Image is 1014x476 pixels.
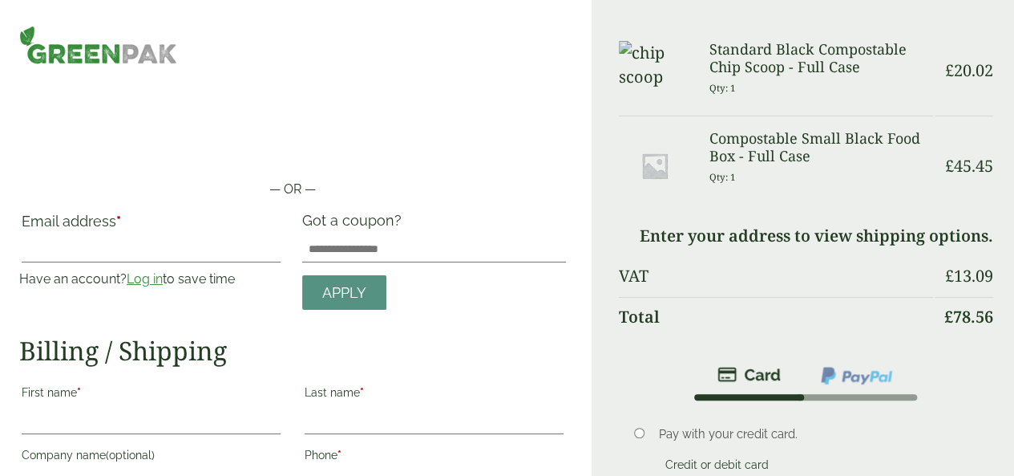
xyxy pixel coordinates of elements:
abbr: required [337,449,341,462]
span: £ [945,155,954,177]
img: chip scoop [619,41,690,89]
label: Company name [22,444,281,471]
td: Enter your address to view shipping options. [619,217,993,255]
bdi: 20.02 [945,59,993,81]
img: GreenPak Supplies [19,26,177,64]
p: Pay with your credit card. [659,425,971,443]
iframe: Secure payment button frame [19,128,566,161]
abbr: required [360,386,364,399]
small: Qty: 1 [709,171,736,183]
th: VAT [619,257,933,295]
abbr: required [77,386,81,399]
span: £ [945,265,954,287]
span: (optional) [106,449,155,462]
h2: Billing / Shipping [19,336,566,366]
h3: Standard Black Compostable Chip Scoop - Full Case [709,41,933,75]
p: — OR — [19,180,566,199]
label: Phone [305,444,564,471]
span: Apply [322,284,366,302]
label: Last name [305,381,564,409]
small: Qty: 1 [709,82,736,94]
a: Apply [302,275,386,310]
label: Got a coupon? [302,212,408,237]
img: stripe.png [717,365,781,384]
p: Have an account? to save time [19,270,283,289]
label: Credit or debit card [659,458,775,476]
img: Placeholder [619,130,690,201]
th: Total [619,297,933,336]
a: Log in [127,271,163,287]
abbr: required [116,213,121,230]
bdi: 78.56 [944,306,993,328]
label: First name [22,381,281,409]
bdi: 45.45 [945,155,993,177]
span: £ [944,306,953,328]
span: £ [945,59,954,81]
label: Email address [22,214,281,237]
img: ppcp-gateway.png [819,365,894,386]
h3: Compostable Small Black Food Box - Full Case [709,130,933,165]
bdi: 13.09 [945,265,993,287]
